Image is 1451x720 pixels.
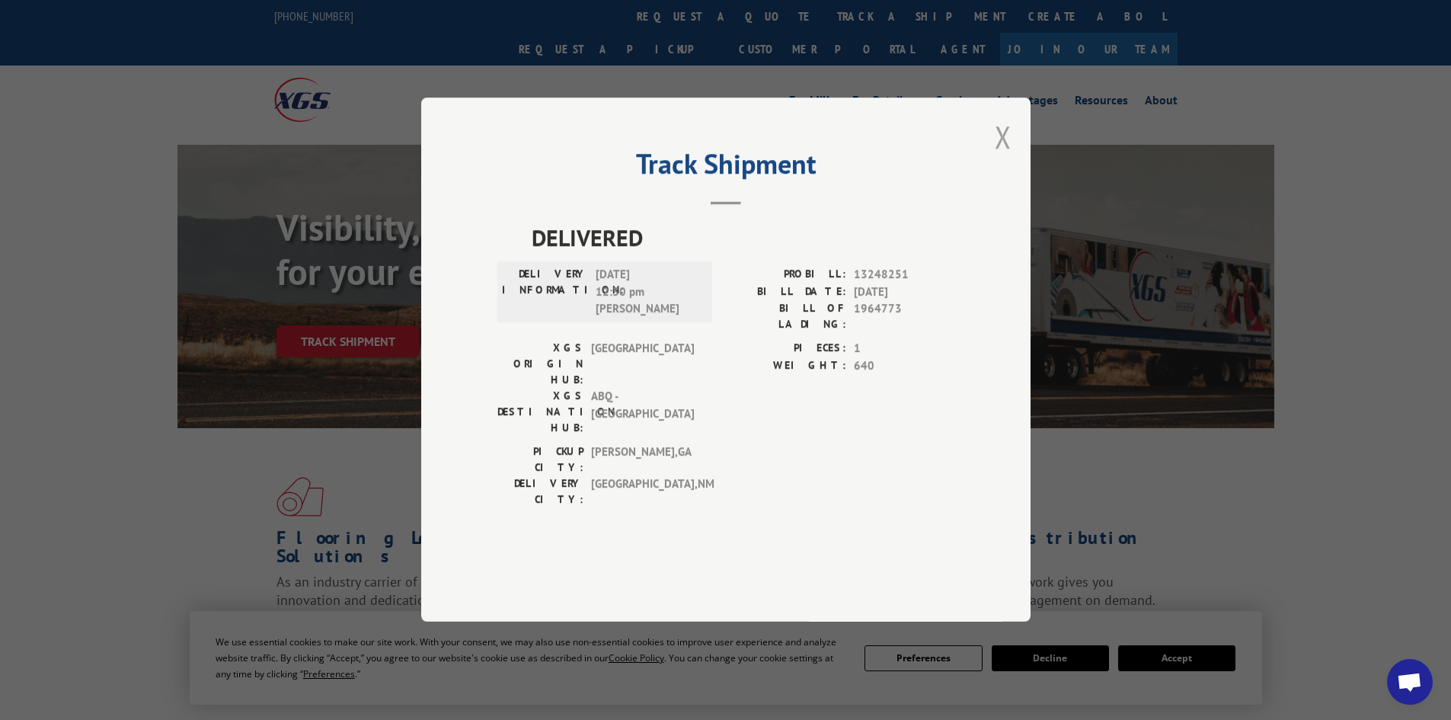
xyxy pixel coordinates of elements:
[591,476,694,508] span: [GEOGRAPHIC_DATA] , NM
[497,444,583,476] label: PICKUP CITY:
[726,267,846,284] label: PROBILL:
[1387,659,1433,705] a: Open chat
[726,357,846,375] label: WEIGHT:
[497,341,583,389] label: XGS ORIGIN HUB:
[497,476,583,508] label: DELIVERY CITY:
[591,389,694,437] span: ABQ - [GEOGRAPHIC_DATA]
[854,283,954,301] span: [DATE]
[502,267,588,318] label: DELIVERY INFORMATION:
[854,267,954,284] span: 13248251
[995,117,1012,157] button: Close modal
[854,301,954,333] span: 1964773
[497,153,954,182] h2: Track Shipment
[854,341,954,358] span: 1
[591,341,694,389] span: [GEOGRAPHIC_DATA]
[726,301,846,333] label: BILL OF LADING:
[596,267,698,318] span: [DATE] 12:30 pm [PERSON_NAME]
[532,221,954,255] span: DELIVERED
[726,283,846,301] label: BILL DATE:
[726,341,846,358] label: PIECES:
[854,357,954,375] span: 640
[591,444,694,476] span: [PERSON_NAME] , GA
[497,389,583,437] label: XGS DESTINATION HUB:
